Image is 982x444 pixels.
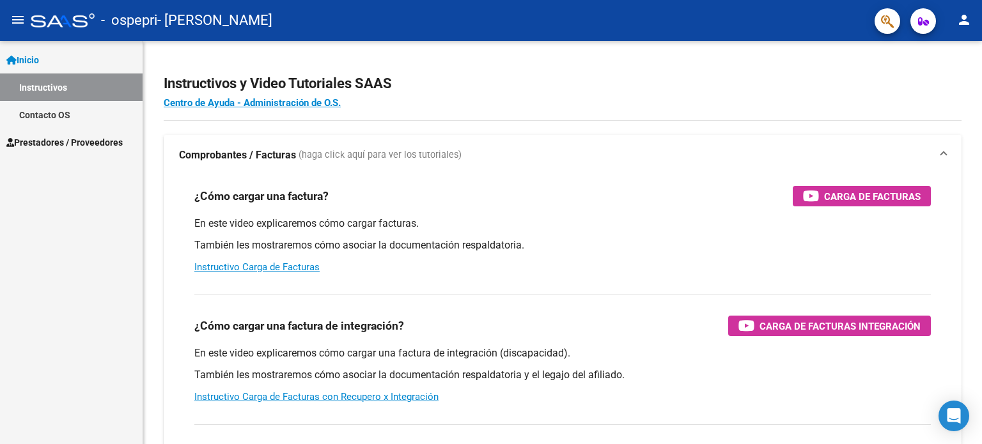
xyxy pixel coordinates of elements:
mat-icon: person [956,12,972,27]
button: Carga de Facturas [793,186,931,206]
a: Instructivo Carga de Facturas con Recupero x Integración [194,391,439,402]
span: - ospepri [101,6,157,34]
p: También les mostraremos cómo asociar la documentación respaldatoria. [194,238,931,252]
h3: ¿Cómo cargar una factura? [194,187,329,205]
mat-expansion-panel-header: Comprobantes / Facturas (haga click aquí para ver los tutoriales) [164,135,962,176]
span: (haga click aquí para ver los tutoriales) [299,148,462,162]
span: - [PERSON_NAME] [157,6,272,34]
p: En este video explicaremos cómo cargar facturas. [194,217,931,231]
h2: Instructivos y Video Tutoriales SAAS [164,72,962,96]
a: Centro de Ayuda - Administración de O.S. [164,97,341,109]
p: En este video explicaremos cómo cargar una factura de integración (discapacidad). [194,346,931,360]
span: Carga de Facturas Integración [760,318,921,334]
span: Inicio [6,53,39,67]
span: Prestadores / Proveedores [6,135,123,149]
h3: ¿Cómo cargar una factura de integración? [194,317,404,335]
button: Carga de Facturas Integración [728,316,931,336]
a: Instructivo Carga de Facturas [194,261,320,273]
div: Open Intercom Messenger [939,401,969,431]
strong: Comprobantes / Facturas [179,148,296,162]
span: Carga de Facturas [824,188,921,204]
p: También les mostraremos cómo asociar la documentación respaldatoria y el legajo del afiliado. [194,368,931,382]
mat-icon: menu [10,12,26,27]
